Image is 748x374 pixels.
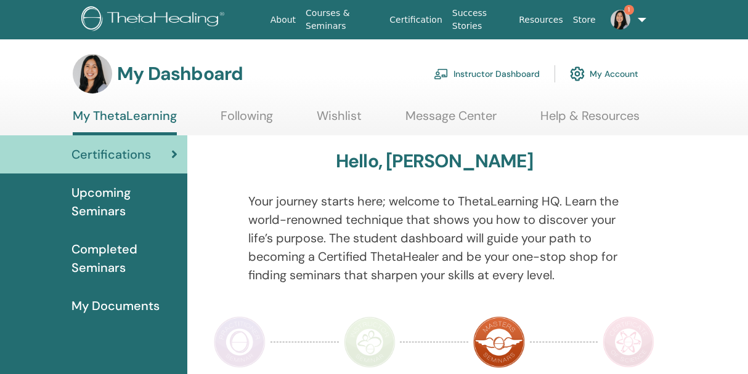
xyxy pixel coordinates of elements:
img: Instructor [344,316,396,368]
span: Upcoming Seminars [71,183,177,220]
img: default.jpg [73,54,112,94]
span: 1 [624,5,634,15]
a: About [266,9,301,31]
a: Help & Resources [540,108,640,132]
a: Courses & Seminars [301,2,384,38]
a: Store [568,9,601,31]
p: Your journey starts here; welcome to ThetaLearning HQ. Learn the world-renowned technique that sh... [248,192,620,284]
a: Success Stories [447,2,514,38]
a: Message Center [405,108,497,132]
a: My Account [570,60,638,87]
img: cog.svg [570,63,585,84]
img: Practitioner [214,316,266,368]
a: Resources [514,9,568,31]
a: Certification [384,9,447,31]
img: Certificate of Science [603,316,654,368]
h3: My Dashboard [117,63,243,85]
span: Completed Seminars [71,240,177,277]
a: My ThetaLearning [73,108,177,135]
span: Certifications [71,145,151,164]
img: chalkboard-teacher.svg [434,68,449,79]
a: Following [221,108,273,132]
a: Instructor Dashboard [434,60,540,87]
a: Wishlist [317,108,362,132]
img: logo.png [81,6,229,34]
h3: Hello, [PERSON_NAME] [336,150,533,172]
span: My Documents [71,296,160,315]
img: Master [473,316,525,368]
img: default.jpg [611,10,630,30]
